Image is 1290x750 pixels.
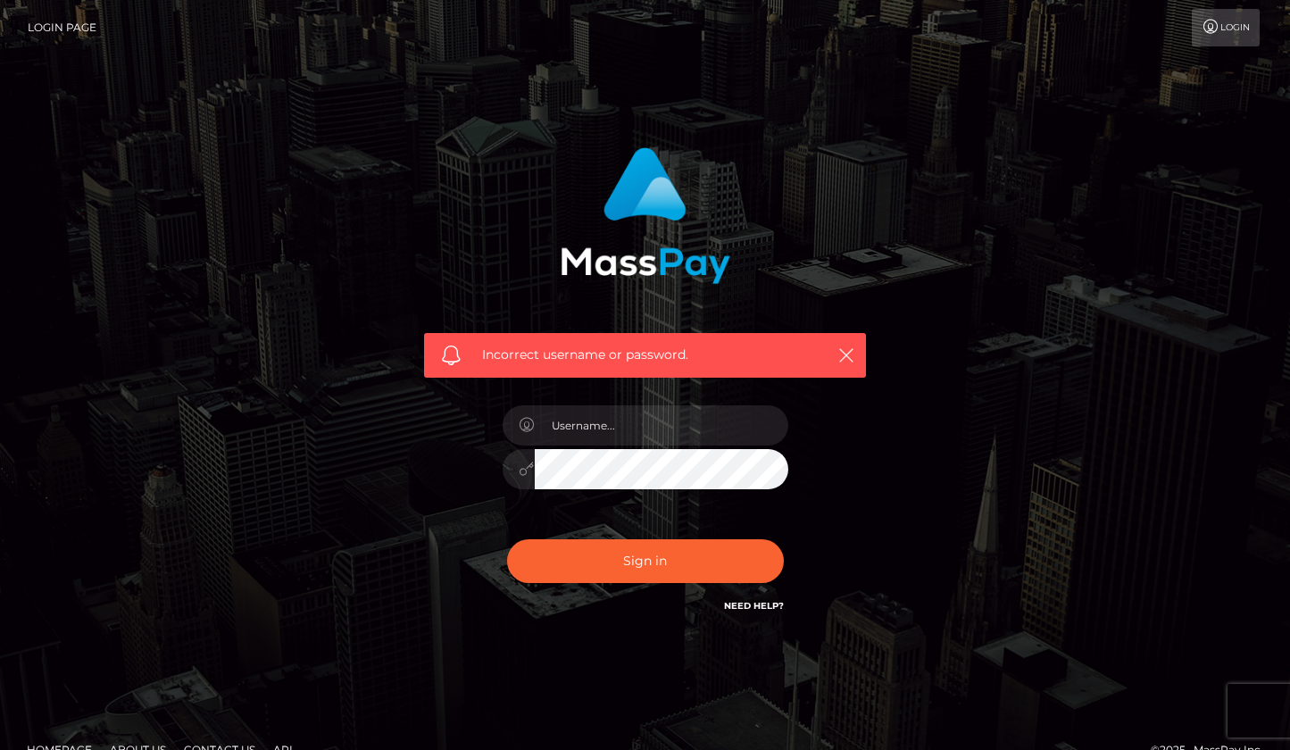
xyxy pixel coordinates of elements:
img: MassPay Login [561,147,730,284]
a: Login Page [28,9,96,46]
a: Login [1192,9,1260,46]
input: Username... [535,405,788,446]
span: Incorrect username or password. [482,346,808,364]
button: Sign in [507,539,784,583]
a: Need Help? [724,600,784,612]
